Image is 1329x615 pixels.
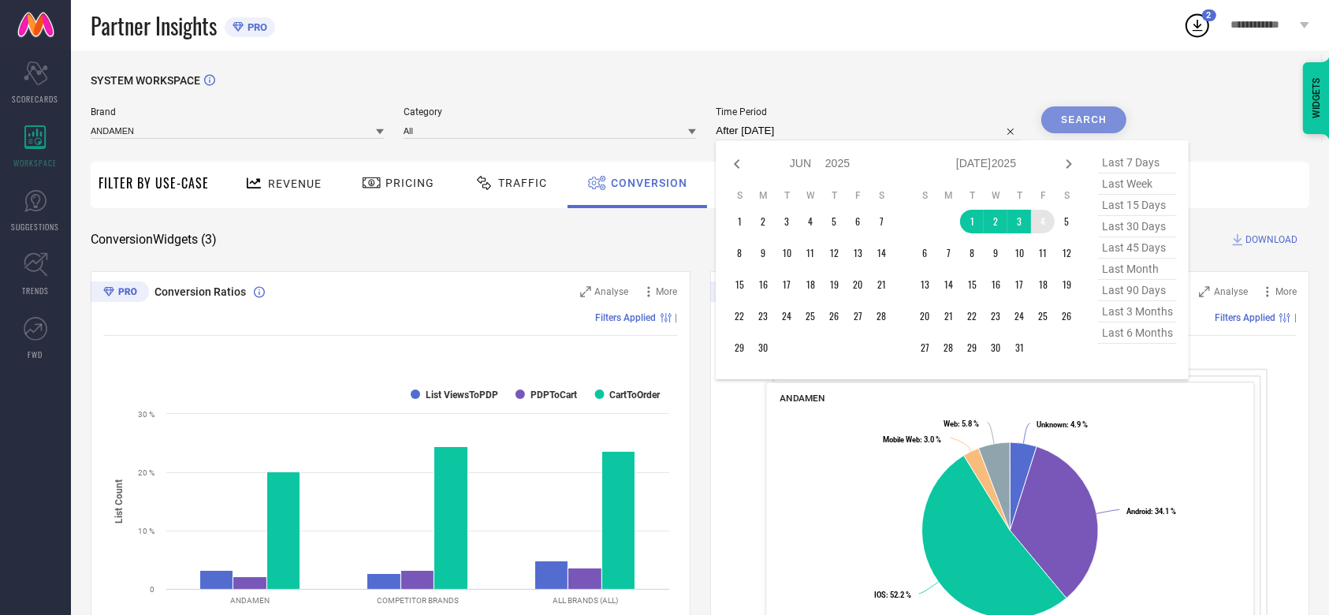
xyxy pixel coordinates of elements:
td: Mon Jun 16 2025 [751,273,775,296]
th: Saturday [1055,189,1078,202]
td: Wed Jun 18 2025 [799,273,822,296]
input: Select time period [716,121,1022,140]
span: TRENDS [22,285,49,296]
tspan: Mobile Web [883,435,920,444]
span: | [676,312,678,323]
td: Sat Jul 19 2025 [1055,273,1078,296]
text: 20 % [138,468,154,477]
td: Thu Jun 05 2025 [822,210,846,233]
td: Sun Jul 27 2025 [913,336,936,360]
text: 0 [150,585,154,594]
td: Fri Jul 04 2025 [1031,210,1055,233]
span: Filters Applied [1215,312,1275,323]
td: Sat Jul 05 2025 [1055,210,1078,233]
td: Tue Jun 03 2025 [775,210,799,233]
span: last 15 days [1098,195,1177,216]
span: More [657,286,678,297]
span: SCORECARDS [13,93,59,105]
span: Conversion Widgets ( 3 ) [91,232,217,248]
td: Thu Jul 24 2025 [1007,304,1031,328]
span: Filters Applied [596,312,657,323]
span: 2 [1207,10,1212,20]
td: Wed Jun 11 2025 [799,241,822,265]
svg: Zoom [1199,286,1210,297]
td: Fri Jun 20 2025 [846,273,869,296]
span: Pricing [385,177,434,189]
span: last 7 days [1098,152,1177,173]
td: Wed Jul 30 2025 [984,336,1007,360]
span: Analyse [595,286,629,297]
td: Tue Jun 10 2025 [775,241,799,265]
text: : 34.1 % [1126,507,1175,516]
th: Tuesday [775,189,799,202]
text: List ViewsToPDP [426,389,498,401]
span: Filter By Use-Case [99,173,209,192]
td: Wed Jul 09 2025 [984,241,1007,265]
th: Friday [846,189,869,202]
td: Mon Jul 28 2025 [936,336,960,360]
td: Tue Jul 22 2025 [960,304,984,328]
svg: Zoom [580,286,591,297]
div: Previous month [728,155,746,173]
span: FWD [28,348,43,360]
th: Saturday [869,189,893,202]
td: Sun Jun 01 2025 [728,210,751,233]
td: Tue Jul 01 2025 [960,210,984,233]
span: last 45 days [1098,237,1177,259]
span: Revenue [268,177,322,190]
text: : 3.0 % [883,435,941,444]
text: : 4.9 % [1037,420,1088,429]
text: CartToOrder [610,389,661,401]
td: Tue Jun 17 2025 [775,273,799,296]
span: last 3 months [1098,301,1177,322]
td: Wed Jun 25 2025 [799,304,822,328]
text: COMPETITOR BRANDS [377,596,459,605]
th: Monday [936,189,960,202]
th: Tuesday [960,189,984,202]
td: Sun Jun 22 2025 [728,304,751,328]
td: Fri Jun 06 2025 [846,210,869,233]
tspan: Unknown [1037,420,1067,429]
th: Thursday [822,189,846,202]
span: More [1275,286,1297,297]
td: Tue Jul 08 2025 [960,241,984,265]
td: Sun Jul 20 2025 [913,304,936,328]
th: Wednesday [984,189,1007,202]
td: Sat Jun 14 2025 [869,241,893,265]
span: DOWNLOAD [1245,232,1297,248]
span: Partner Insights [91,9,217,42]
td: Fri Jul 18 2025 [1031,273,1055,296]
td: Tue Jul 29 2025 [960,336,984,360]
span: | [1294,312,1297,323]
span: Conversion [611,177,687,189]
td: Mon Jun 09 2025 [751,241,775,265]
th: Friday [1031,189,1055,202]
td: Wed Jul 16 2025 [984,273,1007,296]
td: Tue Jul 15 2025 [960,273,984,296]
span: Traffic [498,177,547,189]
span: last month [1098,259,1177,280]
text: 30 % [138,410,154,419]
td: Thu Jul 03 2025 [1007,210,1031,233]
td: Thu Jun 26 2025 [822,304,846,328]
td: Wed Jul 02 2025 [984,210,1007,233]
span: SUGGESTIONS [12,221,60,233]
tspan: Web [943,419,957,428]
div: Next month [1059,155,1078,173]
span: last week [1098,173,1177,195]
span: SYSTEM WORKSPACE [91,74,200,87]
td: Fri Jul 25 2025 [1031,304,1055,328]
span: WORKSPACE [14,157,58,169]
td: Mon Jun 23 2025 [751,304,775,328]
div: Premium [710,281,769,305]
td: Thu Jun 19 2025 [822,273,846,296]
th: Sunday [913,189,936,202]
td: Sat Jun 21 2025 [869,273,893,296]
text: ALL BRANDS (ALL) [553,596,618,605]
td: Sat Jun 07 2025 [869,210,893,233]
text: 10 % [138,527,154,535]
td: Wed Jun 04 2025 [799,210,822,233]
span: last 30 days [1098,216,1177,237]
td: Fri Jul 11 2025 [1031,241,1055,265]
td: Sun Jul 06 2025 [913,241,936,265]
